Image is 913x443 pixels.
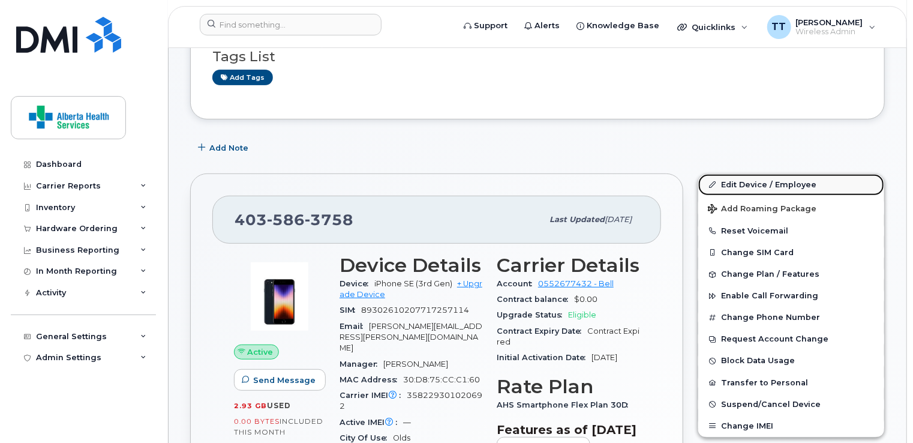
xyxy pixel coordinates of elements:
[209,142,248,154] span: Add Note
[497,376,639,397] h3: Rate Plan
[574,295,597,304] span: $0.00
[234,369,326,391] button: Send Message
[383,360,448,369] span: [PERSON_NAME]
[692,22,735,32] span: Quicklinks
[568,14,668,38] a: Knowledge Base
[721,292,818,301] span: Enable Call Forwarding
[248,346,274,358] span: Active
[698,196,884,220] button: Add Roaming Package
[534,20,560,32] span: Alerts
[497,310,568,319] span: Upgrade Status
[340,418,403,427] span: Active IMEI
[474,20,507,32] span: Support
[212,49,863,64] h3: Tags List
[267,211,305,229] span: 586
[772,20,786,34] span: TT
[340,391,482,411] span: 358229301020692
[796,17,863,27] span: [PERSON_NAME]
[669,15,756,39] div: Quicklinks
[253,375,316,386] span: Send Message
[340,360,383,369] span: Manager
[796,27,863,37] span: Wireless Admin
[340,433,393,442] span: City Of Use
[568,310,596,319] span: Eligible
[698,264,884,285] button: Change Plan / Features
[403,418,411,427] span: —
[200,14,382,35] input: Find something...
[340,322,482,353] span: [PERSON_NAME][EMAIL_ADDRESS][PERSON_NAME][DOMAIN_NAME]
[497,327,587,336] span: Contract Expiry Date
[497,279,538,288] span: Account
[587,20,659,32] span: Knowledge Base
[698,307,884,328] button: Change Phone Number
[340,375,403,384] span: MAC Address
[234,402,267,410] span: 2.93 GB
[190,137,259,159] button: Add Note
[235,211,353,229] span: 403
[305,211,353,229] span: 3758
[698,285,884,307] button: Enable Call Forwarding
[698,350,884,372] button: Block Data Usage
[340,279,374,288] span: Device
[340,322,369,331] span: Email
[698,242,884,264] button: Change SIM Card
[698,372,884,394] button: Transfer to Personal
[698,328,884,350] button: Request Account Change
[393,433,410,442] span: Olds
[497,423,639,437] h3: Features as of [DATE]
[361,306,469,315] span: 89302610207717257114
[497,295,574,304] span: Contract balance
[549,215,605,224] span: Last updated
[234,417,323,436] span: included this month
[244,261,316,333] img: image20231002-3703462-1angbar.jpeg
[374,279,452,288] span: iPhone SE (3rd Gen)
[591,353,617,362] span: [DATE]
[759,15,884,39] div: Tim Tweedie
[538,279,614,288] a: 0552677432 - Bell
[340,255,482,276] h3: Device Details
[721,400,821,409] span: Suspend/Cancel Device
[516,14,568,38] a: Alerts
[698,220,884,242] button: Reset Voicemail
[721,270,819,279] span: Change Plan / Features
[497,400,634,409] span: AHS Smartphone Flex Plan 30D
[605,215,632,224] span: [DATE]
[497,255,639,276] h3: Carrier Details
[698,415,884,437] button: Change IMEI
[708,204,816,215] span: Add Roaming Package
[267,401,291,410] span: used
[234,417,280,426] span: 0.00 Bytes
[403,375,480,384] span: 30:D8:75:CC:C1:60
[340,306,361,315] span: SIM
[455,14,516,38] a: Support
[698,174,884,196] a: Edit Device / Employee
[698,394,884,415] button: Suspend/Cancel Device
[340,391,407,400] span: Carrier IMEI
[212,70,273,85] a: Add tags
[497,353,591,362] span: Initial Activation Date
